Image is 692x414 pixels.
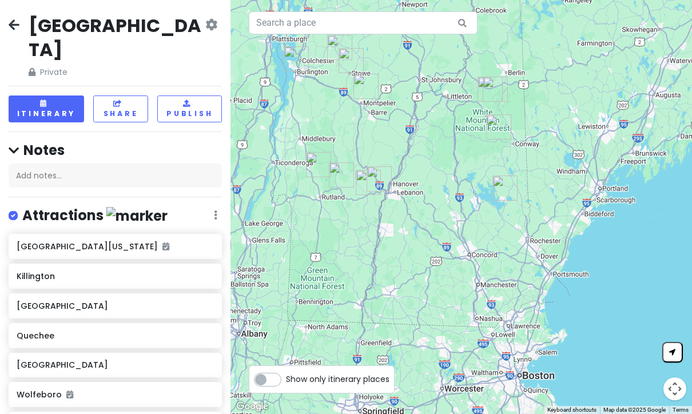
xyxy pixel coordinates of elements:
img: Google [233,399,271,414]
i: Added to itinerary [66,391,73,399]
img: marker [106,207,168,225]
div: Morse Farm Maple Sugarworks [349,69,383,103]
button: Share [93,95,148,122]
div: Wolfeboro [488,171,522,205]
div: Burlington [279,42,313,76]
input: Search a place [249,11,478,34]
h6: [GEOGRAPHIC_DATA] [17,360,214,370]
div: The Mount Washington Cog Railway [473,72,507,106]
h4: Notes [9,141,222,159]
div: Kancamagus Highway [482,110,516,144]
a: Terms (opens in new tab) [673,407,689,413]
div: Smugglers Notch [323,30,357,65]
div: Mount Washington [478,72,512,106]
h6: [GEOGRAPHIC_DATA][US_STATE] [17,241,214,252]
h6: [GEOGRAPHIC_DATA] [17,301,214,311]
div: Baird Farm Maple Syrup [301,148,336,182]
h6: Wolfeboro [17,389,214,400]
div: Quechee [362,162,396,196]
a: Open this area in Google Maps (opens a new window) [233,399,271,414]
button: Map camera controls [663,377,686,400]
span: Map data ©2025 Google [603,407,666,413]
div: Killington [324,158,359,192]
h6: Killington [17,271,214,281]
h2: [GEOGRAPHIC_DATA] [29,14,203,61]
div: Woodstock [351,165,385,200]
i: Added to itinerary [162,242,169,250]
h4: Attractions [22,206,168,225]
button: Publish [157,95,222,122]
button: Itinerary [9,95,84,122]
div: Stowe [334,43,368,78]
button: Keyboard shortcuts [547,406,596,414]
span: Private [29,66,203,78]
h6: Quechee [17,331,214,341]
span: Show only itinerary places [286,373,389,385]
div: Add notes... [9,164,222,188]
